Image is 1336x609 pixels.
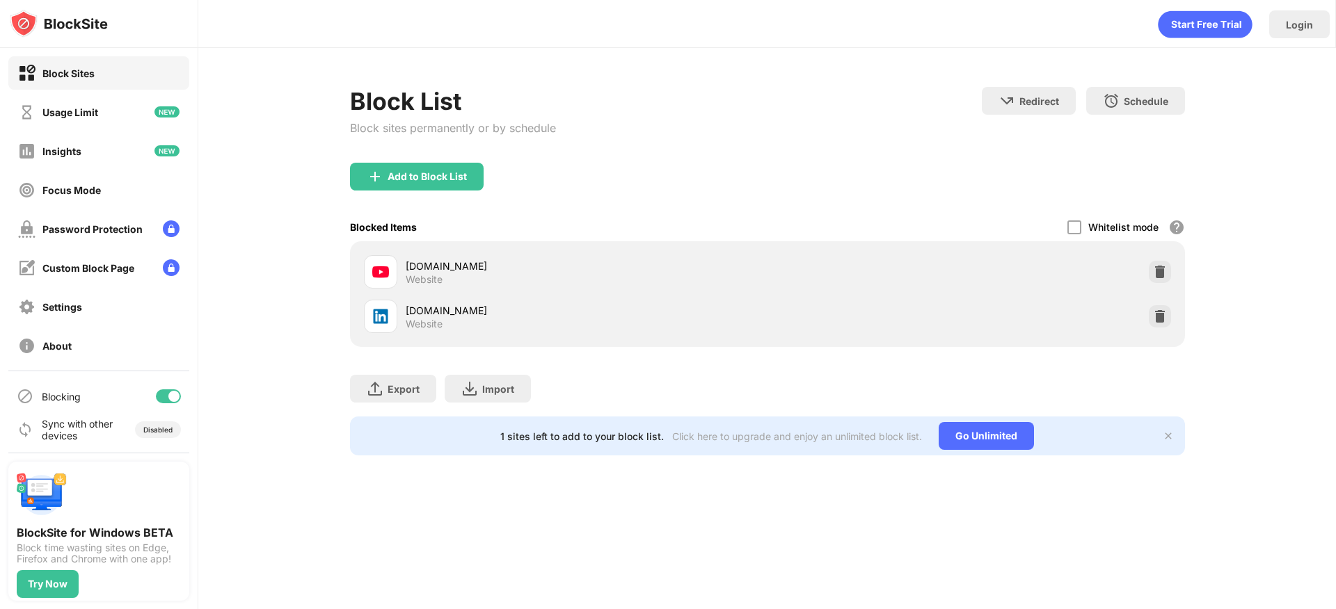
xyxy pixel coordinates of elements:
div: [DOMAIN_NAME] [406,303,768,318]
div: Block Sites [42,67,95,79]
div: Block List [350,87,556,115]
img: password-protection-off.svg [18,220,35,238]
div: Insights [42,145,81,157]
img: x-button.svg [1163,430,1174,441]
div: Website [406,273,443,286]
img: favicons [372,308,389,325]
div: Redirect [1019,95,1059,107]
img: about-off.svg [18,337,35,355]
img: time-usage-off.svg [18,104,35,121]
div: Whitelist mode [1088,221,1159,233]
div: Usage Limit [42,106,98,118]
img: customize-block-page-off.svg [18,259,35,277]
div: 1 sites left to add to your block list. [500,430,664,442]
div: BlockSite for Windows BETA [17,526,181,539]
div: Go Unlimited [939,422,1034,450]
div: Disabled [143,425,173,434]
div: Block sites permanently or by schedule [350,121,556,135]
div: Settings [42,301,82,313]
div: Try Now [28,578,67,590]
img: settings-off.svg [18,298,35,316]
div: Blocked Items [350,221,417,233]
div: Login [1286,19,1313,31]
div: Custom Block Page [42,262,134,274]
img: new-icon.svg [154,145,180,156]
img: lock-menu.svg [163,259,180,276]
div: [DOMAIN_NAME] [406,259,768,273]
div: Sync with other devices [42,418,113,441]
div: animation [1158,10,1252,38]
img: lock-menu.svg [163,220,180,237]
div: Import [482,383,514,395]
img: sync-icon.svg [17,421,33,438]
img: logo-blocksite.svg [10,10,108,38]
img: push-desktop.svg [17,470,67,520]
div: About [42,340,72,352]
div: Schedule [1124,95,1168,107]
img: focus-off.svg [18,181,35,199]
img: favicons [372,263,389,280]
div: Click here to upgrade and enjoy an unlimited block list. [672,430,922,442]
div: Block time wasting sites on Edge, Firefox and Chrome with one app! [17,542,181,565]
div: Add to Block List [388,171,467,182]
div: Password Protection [42,223,143,235]
img: insights-off.svg [18,143,35,160]
div: Export [388,383,420,395]
div: Blocking [42,391,81,403]
img: new-icon.svg [154,106,180,117]
div: Website [406,318,443,330]
div: Focus Mode [42,184,101,196]
img: blocking-icon.svg [17,388,33,405]
img: block-on.svg [18,65,35,82]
